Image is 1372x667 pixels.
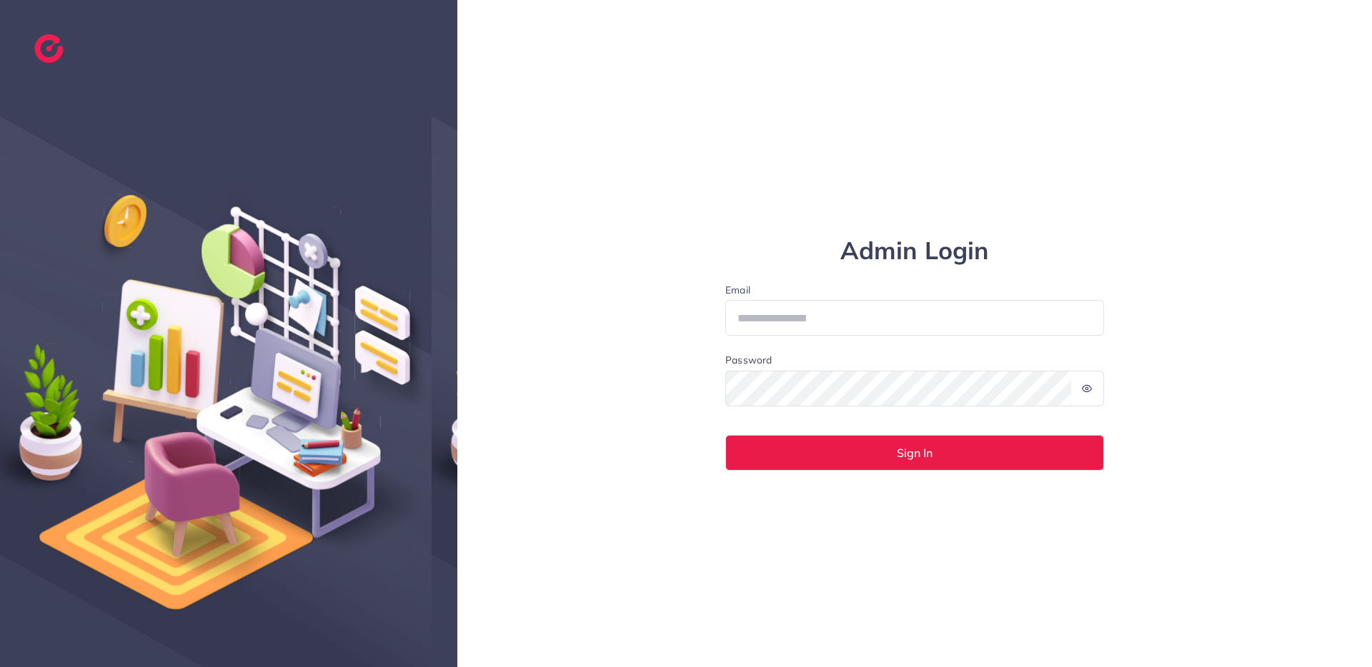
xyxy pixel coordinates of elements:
[897,447,933,458] span: Sign In
[725,283,1104,297] label: Email
[725,435,1104,471] button: Sign In
[725,353,772,367] label: Password
[34,34,64,63] img: logo
[725,236,1104,266] h1: Admin Login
